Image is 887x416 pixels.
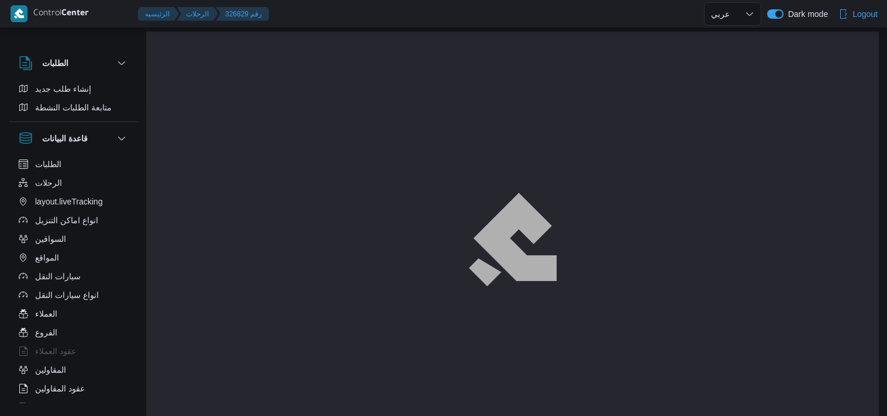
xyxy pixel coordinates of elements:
[14,98,133,117] button: متابعة الطلبات النشطة
[35,176,62,190] span: الرحلات
[14,379,133,398] button: عقود المقاولين
[61,9,89,19] b: Center
[14,230,133,248] button: السواقين
[35,400,84,414] span: اجهزة التليفون
[177,7,218,21] button: الرحلات
[35,307,57,321] span: العملاء
[42,56,68,70] h3: الطلبات
[35,232,66,246] span: السواقين
[853,7,878,21] span: Logout
[14,248,133,267] button: المواقع
[35,363,66,377] span: المقاولين
[14,286,133,304] button: انواع سيارات النقل
[42,131,88,145] h3: قاعدة البيانات
[35,213,98,227] span: انواع اماكن التنزيل
[35,269,81,283] span: سيارات النقل
[35,100,112,115] span: متابعة الطلبات النشطة
[35,382,85,396] span: عقود المقاولين
[35,157,61,171] span: الطلبات
[19,56,129,70] button: الطلبات
[14,342,133,360] button: عقود العملاء
[9,155,138,408] div: قاعدة البيانات
[35,82,91,96] span: إنشاء طلب جديد
[35,288,99,302] span: انواع سيارات النقل
[11,5,27,22] img: X8yXhbKr1z7QwAAAABJRU5ErkJggg==
[14,267,133,286] button: سيارات النقل
[35,195,102,209] span: layout.liveTracking
[19,131,129,145] button: قاعدة البيانات
[14,323,133,342] button: الفروع
[784,9,828,19] span: Dark mode
[14,360,133,379] button: المقاولين
[35,251,59,265] span: المواقع
[475,200,550,279] img: ILLA Logo
[834,2,882,26] button: Logout
[14,155,133,174] button: الطلبات
[14,79,133,98] button: إنشاء طلب جديد
[14,174,133,192] button: الرحلات
[216,7,269,21] button: 326829 رقم
[14,304,133,323] button: العملاء
[14,192,133,211] button: layout.liveTracking
[35,344,76,358] span: عقود العملاء
[14,211,133,230] button: انواع اماكن التنزيل
[35,325,57,339] span: الفروع
[9,79,138,122] div: الطلبات
[138,7,179,21] button: الرئيسيه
